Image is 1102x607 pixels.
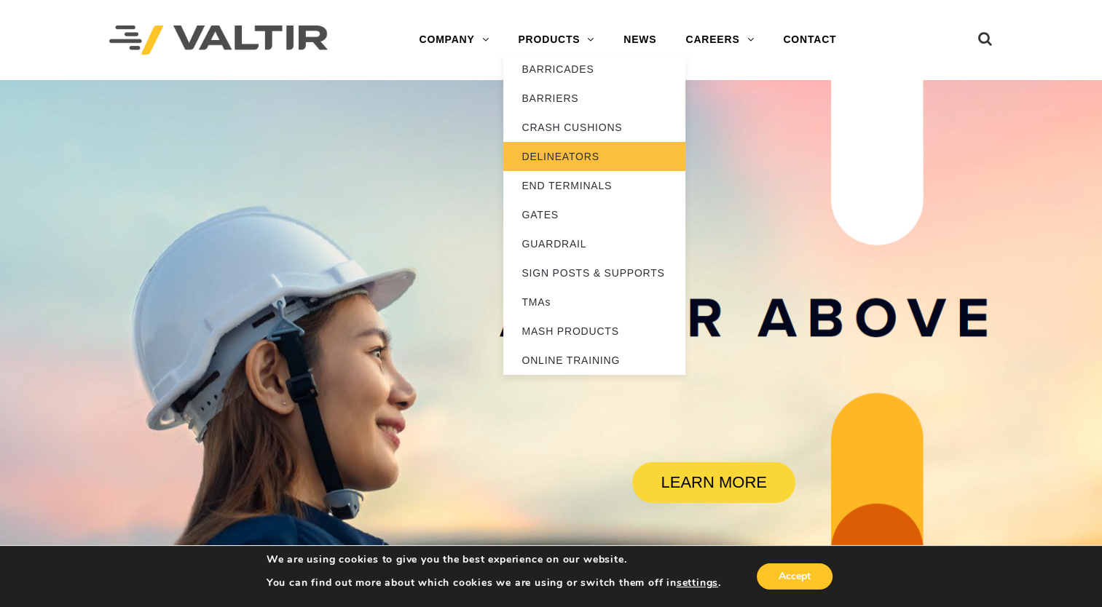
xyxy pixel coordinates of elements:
[503,258,685,287] a: SIGN POSTS & SUPPORTS
[503,200,685,229] a: GATES
[757,563,833,590] button: Accept
[677,576,718,590] button: settings
[503,84,685,113] a: BARRIERS
[503,229,685,258] a: GUARDRAIL
[503,317,685,346] a: MASH PRODUCTS
[768,25,851,55] a: CONTACT
[503,113,685,142] a: CRASH CUSHIONS
[109,25,328,55] img: Valtir
[503,55,685,84] a: BARRICADES
[609,25,671,55] a: NEWS
[503,142,685,171] a: DELINEATORS
[632,462,795,503] a: LEARN MORE
[503,346,685,375] a: ONLINE TRAINING
[503,171,685,200] a: END TERMINALS
[267,553,721,566] p: We are using cookies to give you the best experience on our website.
[503,25,609,55] a: PRODUCTS
[267,576,721,590] p: You can find out more about which cookies we are using or switch them off in .
[671,25,768,55] a: CAREERS
[404,25,503,55] a: COMPANY
[503,287,685,317] a: TMAs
